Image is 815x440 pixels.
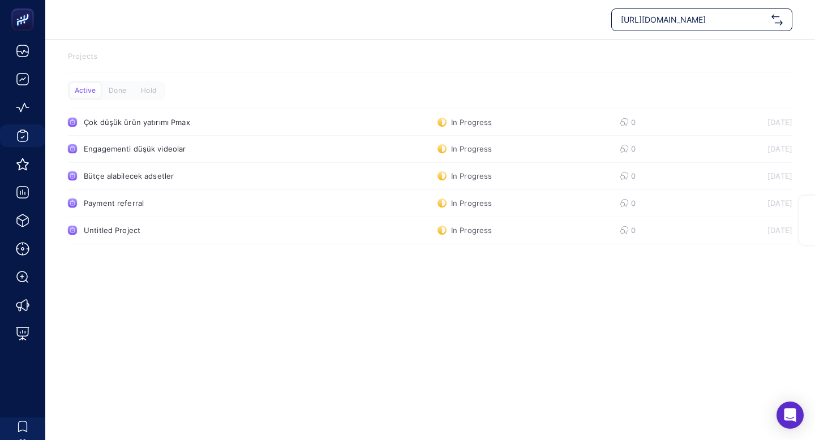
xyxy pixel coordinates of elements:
[620,199,630,208] div: 0
[777,402,804,429] div: Open Intercom Messenger
[713,144,792,153] div: [DATE]
[620,171,630,180] div: 0
[68,163,792,190] a: Bütçe alabilecek adsetlerIn Progress0[DATE]
[68,109,792,136] a: Çok düşük ürün yatırımı PmaxIn Progress0[DATE]
[70,83,101,98] div: Active
[84,118,345,127] div: Çok düşük ürün yatırımı Pmax
[68,136,792,163] a: Engagementi düşük videolarIn Progress0[DATE]
[437,171,492,180] div: In Progress
[84,171,345,180] div: Bütçe alabilecek adsetler
[713,226,792,235] div: [DATE]
[621,14,767,25] span: [URL][DOMAIN_NAME]
[68,217,792,244] a: Untitled ProjectIn Progress0[DATE]
[437,118,492,127] div: In Progress
[620,144,630,153] div: 0
[68,190,792,217] a: Payment referralIn Progress0[DATE]
[620,226,630,235] div: 0
[102,83,133,98] div: Done
[84,226,345,235] div: Untitled Project
[620,118,630,127] div: 0
[437,144,492,153] div: In Progress
[713,118,792,127] div: [DATE]
[84,199,345,208] div: Payment referral
[133,83,164,98] div: Hold
[437,226,492,235] div: In Progress
[68,51,792,62] p: Projects
[713,171,792,180] div: [DATE]
[713,199,792,208] div: [DATE]
[84,144,345,153] div: Engagementi düşük videolar
[437,199,492,208] div: In Progress
[771,14,783,25] img: svg%3e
